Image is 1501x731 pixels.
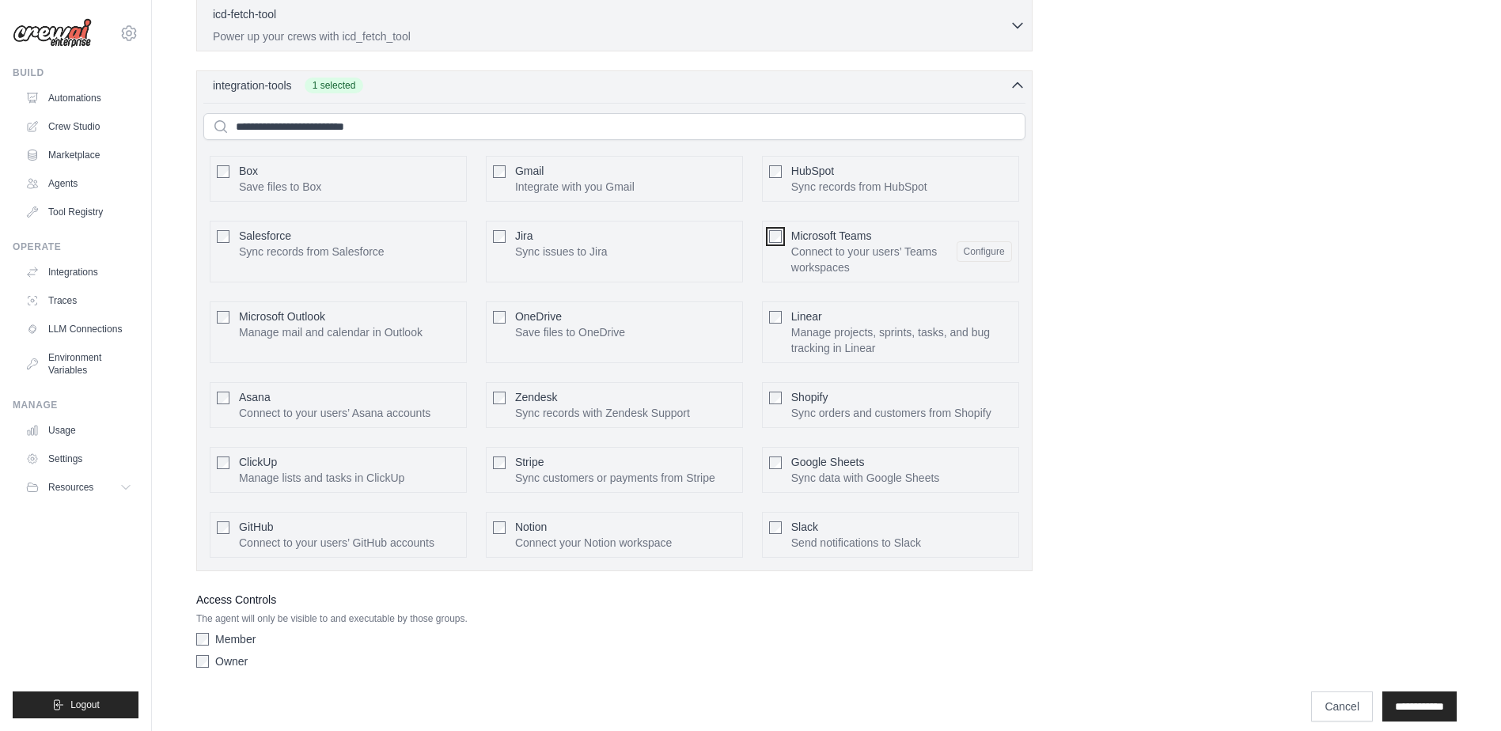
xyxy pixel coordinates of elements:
a: Traces [19,288,138,313]
span: Box [239,165,258,177]
span: Asana [239,391,271,403]
p: Sync records with Zendesk Support [515,405,690,421]
div: Build [13,66,138,79]
label: Access Controls [196,590,1033,609]
p: icd-fetch-tool [213,6,276,22]
button: Microsoft Teams Connect to your users’ Teams workspaces [957,241,1012,262]
span: HubSpot [791,165,834,177]
button: integration-tools 1 selected [203,78,1025,93]
p: Sync records from HubSpot [791,179,927,195]
span: Stripe [515,456,544,468]
a: Crew Studio [19,114,138,139]
p: Sync customers or payments from Stripe [515,470,715,486]
span: Notion [515,521,547,533]
a: Agents [19,171,138,196]
span: ClickUp [239,456,277,468]
span: Microsoft Outlook [239,310,325,323]
button: icd-fetch-tool Power up your crews with icd_fetch_tool [203,6,1025,44]
div: Operate [13,241,138,253]
span: Google Sheets [791,456,865,468]
p: Connect to your users’ Teams workspaces [791,244,944,275]
label: Member [215,631,256,647]
p: Sync orders and customers from Shopify [791,405,991,421]
p: Save files to OneDrive [515,324,625,340]
p: Manage projects, sprints, tasks, and bug tracking in Linear [791,324,1012,356]
p: Connect to your users’ GitHub accounts [239,535,434,551]
span: Logout [70,699,100,711]
button: Logout [13,691,138,718]
span: GitHub [239,521,274,533]
p: Manage lists and tasks in ClickUp [239,470,404,486]
span: Zendesk [515,391,558,403]
a: Automations [19,85,138,111]
span: integration-tools [213,78,292,93]
span: Gmail [515,165,544,177]
div: Manage [13,399,138,411]
p: Integrate with you Gmail [515,179,635,195]
span: Microsoft Teams [791,229,872,242]
a: Usage [19,418,138,443]
span: 1 selected [305,78,364,93]
a: Marketplace [19,142,138,168]
span: Shopify [791,391,828,403]
p: Sync issues to Jira [515,244,608,259]
span: Slack [791,521,818,533]
span: Salesforce [239,229,291,242]
p: Connect your Notion workspace [515,535,672,551]
p: Sync data with Google Sheets [791,470,940,486]
span: Jira [515,229,533,242]
p: Sync records from Salesforce [239,244,385,259]
a: Environment Variables [19,345,138,383]
a: Tool Registry [19,199,138,225]
label: Owner [215,653,248,669]
span: Resources [48,481,93,494]
p: Save files to Box [239,179,321,195]
a: Integrations [19,259,138,285]
p: The agent will only be visible to and executable by those groups. [196,612,1033,625]
span: Linear [791,310,822,323]
p: Send notifications to Slack [791,535,921,551]
a: LLM Connections [19,316,138,342]
img: Logo [13,18,92,48]
p: Connect to your users’ Asana accounts [239,405,430,421]
p: Manage mail and calendar in Outlook [239,324,423,340]
p: Power up your crews with icd_fetch_tool [213,28,1010,44]
button: Resources [19,475,138,500]
a: Cancel [1311,691,1373,722]
span: OneDrive [515,310,562,323]
a: Settings [19,446,138,472]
